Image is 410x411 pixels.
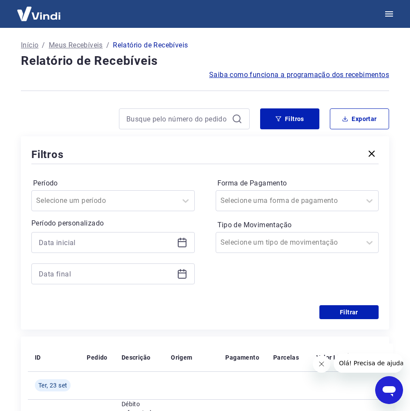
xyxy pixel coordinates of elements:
[5,6,73,13] span: Olá! Precisa de ajuda?
[39,236,173,249] input: Data inicial
[35,353,41,362] p: ID
[217,178,377,189] label: Forma de Pagamento
[273,353,299,362] p: Parcelas
[171,353,192,362] p: Origem
[126,112,228,125] input: Busque pelo número do pedido
[21,52,389,70] h4: Relatório de Recebíveis
[31,218,195,229] p: Período personalizado
[31,148,64,162] h5: Filtros
[39,267,173,280] input: Data final
[87,353,107,362] p: Pedido
[225,353,259,362] p: Pagamento
[33,178,193,189] label: Período
[10,0,67,27] img: Vindi
[49,40,103,51] a: Meus Recebíveis
[330,108,389,129] button: Exportar
[42,40,45,51] p: /
[38,381,67,390] span: Ter, 23 set
[113,40,188,51] p: Relatório de Recebíveis
[260,108,319,129] button: Filtros
[316,353,345,362] p: Valor Líq.
[375,376,403,404] iframe: Botão para abrir a janela de mensagens
[217,220,377,230] label: Tipo de Movimentação
[122,353,151,362] p: Descrição
[366,353,386,362] p: Tarifas
[313,355,330,373] iframe: Fechar mensagem
[106,40,109,51] p: /
[334,354,403,373] iframe: Mensagem da empresa
[319,305,379,319] button: Filtrar
[209,70,389,80] a: Saiba como funciona a programação dos recebimentos
[21,40,38,51] a: Início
